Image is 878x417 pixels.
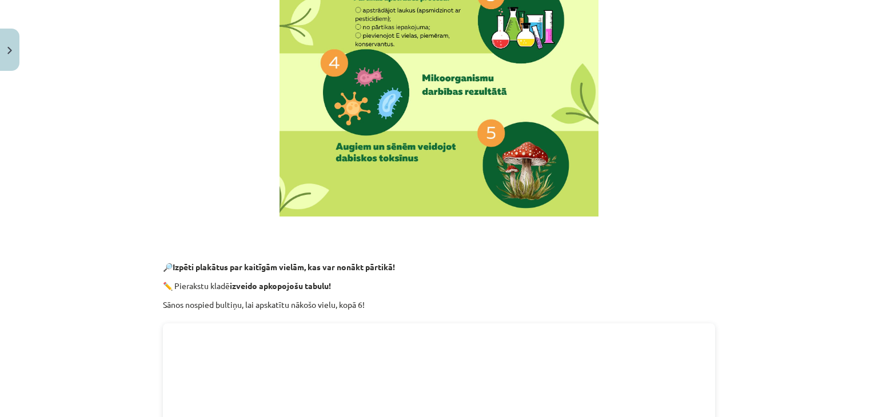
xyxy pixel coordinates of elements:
[163,280,715,292] p: ✏️ Pierakstu kladē
[163,261,715,273] p: 🔎
[163,299,715,311] p: Sānos nospied bultiņu, lai apskatītu nākošo vielu, kopā 6!
[230,280,331,291] strong: izveido apkopojošu tabulu!
[7,47,12,54] img: icon-close-lesson-0947bae3869378f0d4975bcd49f059093ad1ed9edebbc8119c70593378902aed.svg
[173,262,395,272] strong: Izpēti plakātus par kaitīgām vielām, kas var nonākt pārtikā!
